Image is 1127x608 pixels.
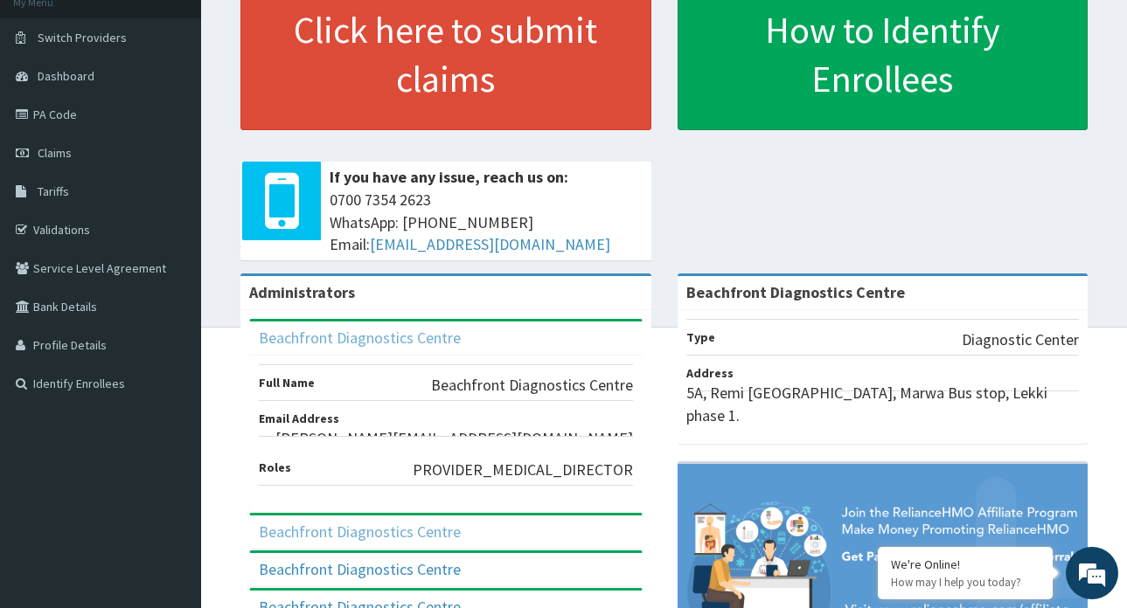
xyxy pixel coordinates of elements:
[259,459,291,475] b: Roles
[259,559,461,579] a: Beachfront Diagnostics Centre
[249,282,355,302] b: Administrators
[275,427,633,450] p: [PERSON_NAME][EMAIL_ADDRESS][DOMAIN_NAME]
[891,575,1040,590] p: How may I help you today?
[413,459,633,481] p: PROVIDER_MEDICAL_DIRECTOR
[370,234,610,254] a: [EMAIL_ADDRESS][DOMAIN_NAME]
[259,375,315,390] b: Full Name
[259,411,339,426] b: Email Address
[259,522,461,542] a: Beachfront Diagnostics Centre
[330,167,568,187] b: If you have any issue, reach us on:
[686,329,715,345] b: Type
[38,68,94,84] span: Dashboard
[330,189,643,256] span: 0700 7354 2623 WhatsApp: [PHONE_NUMBER] Email:
[686,382,1080,426] p: 5A, Remi [GEOGRAPHIC_DATA], Marwa Bus stop, Lekki phase 1.
[891,556,1040,572] div: We're Online!
[259,328,461,348] a: Beachfront Diagnostics Centre
[431,374,633,397] p: Beachfront Diagnostics Centre
[38,145,72,161] span: Claims
[686,282,905,302] strong: Beachfront Diagnostics Centre
[686,365,734,381] b: Address
[38,183,69,199] span: Tariffs
[962,328,1079,351] p: Diagnostic Center
[38,30,127,45] span: Switch Providers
